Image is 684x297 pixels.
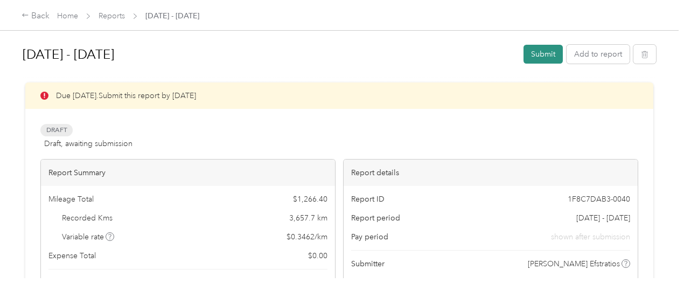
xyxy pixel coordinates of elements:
[25,82,653,109] div: Due [DATE]. Submit this report by [DATE]
[40,124,73,136] span: Draft
[293,194,327,205] span: $ 1,266.40
[57,11,78,20] a: Home
[567,45,630,64] button: Add to report
[308,250,327,261] span: $ 0.00
[287,231,327,243] span: $ 0.3462 / km
[351,194,385,205] span: Report ID
[48,194,94,205] span: Mileage Total
[44,138,132,149] span: Draft, awaiting submission
[528,258,620,270] span: [PERSON_NAME] Efstratios
[62,231,115,243] span: Variable rate
[624,237,684,297] iframe: Everlance-gr Chat Button Frame
[551,231,630,243] span: shown after submission
[289,212,327,224] span: 3,657.7 km
[351,277,398,288] span: Submitted on
[568,194,630,205] span: 1F8C7DAB3-0040
[351,212,400,224] span: Report period
[145,10,199,22] span: [DATE] - [DATE]
[22,10,50,23] div: Back
[351,258,385,270] span: Submitter
[351,231,388,243] span: Pay period
[576,212,630,224] span: [DATE] - [DATE]
[23,42,516,67] h1: Aug 1 - 31, 2025
[62,212,113,224] span: Recorded Kms
[99,11,125,20] a: Reports
[524,45,563,64] button: Submit
[48,250,96,261] span: Expense Total
[48,278,92,289] span: Report total
[289,277,327,290] span: $ 1,266.40
[344,160,638,186] div: Report details
[41,160,335,186] div: Report Summary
